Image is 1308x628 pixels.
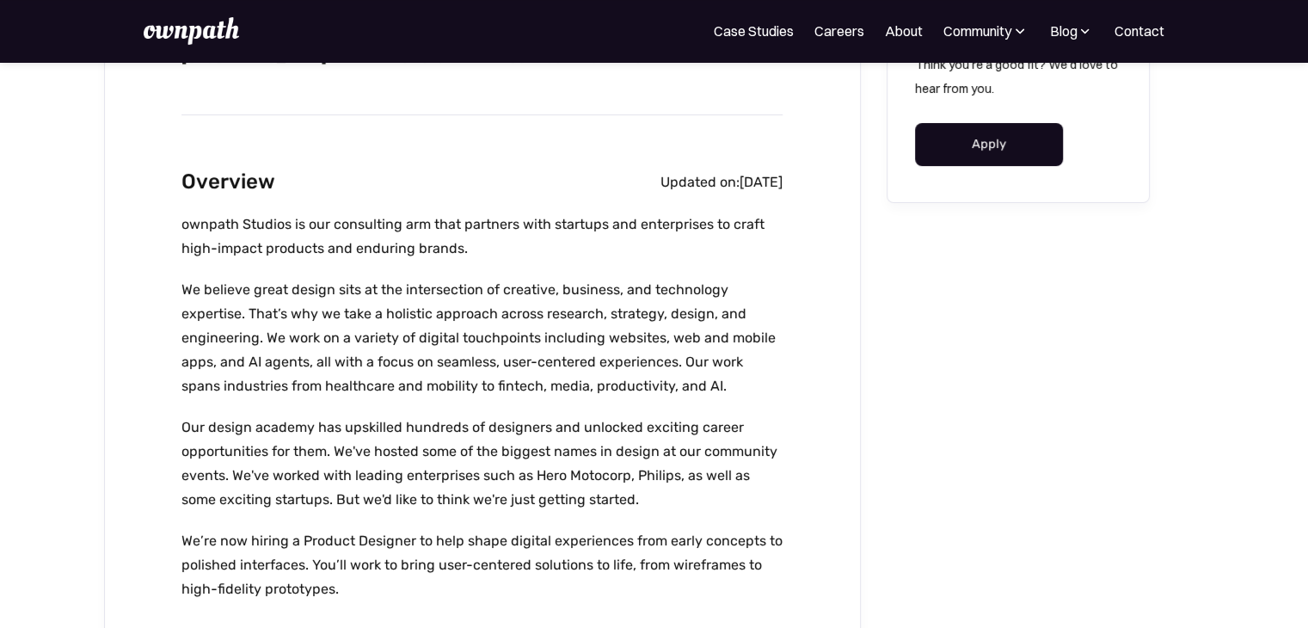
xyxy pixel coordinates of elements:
[1049,21,1077,41] div: Blog
[740,174,783,191] div: [DATE]
[915,52,1121,101] p: Think you're a good fit? We'd love to hear from you.
[885,21,923,41] a: About
[181,165,275,199] h2: Overview
[1049,21,1094,41] div: Blog
[714,21,794,41] a: Case Studies
[181,529,783,601] p: We’re now hiring a Product Designer to help shape digital experiences from early concepts to poli...
[181,278,783,398] p: We believe great design sits at the intersection of creative, business, and technology expertise....
[181,212,783,261] p: ownpath Studios is our consulting arm that partners with startups and enterprises to craft high-i...
[181,416,783,512] p: Our design academy has upskilled hundreds of designers and unlocked exciting career opportunities...
[1115,21,1164,41] a: Contact
[814,21,864,41] a: Careers
[943,21,1029,41] div: Community
[943,21,1011,41] div: Community
[915,123,1064,166] a: Apply
[660,174,740,191] div: Updated on:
